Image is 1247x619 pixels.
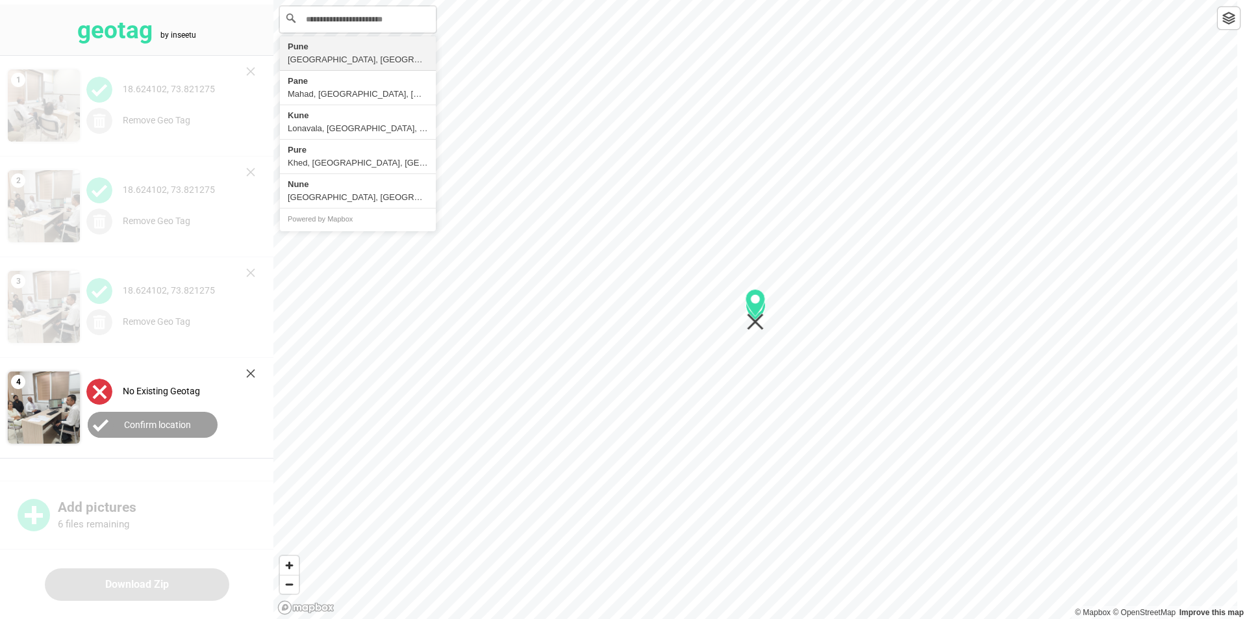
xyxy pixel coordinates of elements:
[88,412,218,438] button: Confirm location
[288,215,353,223] a: Powered by Mapbox
[1113,608,1176,617] a: OpenStreetMap
[77,16,153,44] tspan: geotag
[288,40,428,53] div: Pune
[280,6,436,32] input: Search
[288,88,428,101] div: Mahad, [GEOGRAPHIC_DATA], [GEOGRAPHIC_DATA], [GEOGRAPHIC_DATA]
[288,144,428,157] div: Pure
[246,369,255,378] img: cross
[746,289,766,331] div: Map marker
[124,420,191,430] label: Confirm location
[288,178,428,191] div: Nune
[277,600,334,615] a: Mapbox logo
[288,75,428,88] div: Pane
[288,109,428,122] div: Kune
[1222,12,1235,25] img: toggleLayer
[1179,608,1244,617] a: Map feedback
[1075,608,1111,617] a: Mapbox
[288,53,428,66] div: [GEOGRAPHIC_DATA], [GEOGRAPHIC_DATA]
[11,375,25,389] span: 4
[288,157,428,170] div: Khed, [GEOGRAPHIC_DATA], [GEOGRAPHIC_DATA], [GEOGRAPHIC_DATA]
[288,122,428,135] div: Lonavala, [GEOGRAPHIC_DATA], [GEOGRAPHIC_DATA], [GEOGRAPHIC_DATA]
[86,379,112,405] img: uploadImagesAlt
[123,386,200,396] label: No Existing Geotag
[8,372,80,444] img: 2Q==
[288,191,428,204] div: [GEOGRAPHIC_DATA], [GEOGRAPHIC_DATA], [GEOGRAPHIC_DATA], [GEOGRAPHIC_DATA]
[280,575,299,594] button: Zoom out
[160,31,196,40] tspan: by inseetu
[280,556,299,575] button: Zoom in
